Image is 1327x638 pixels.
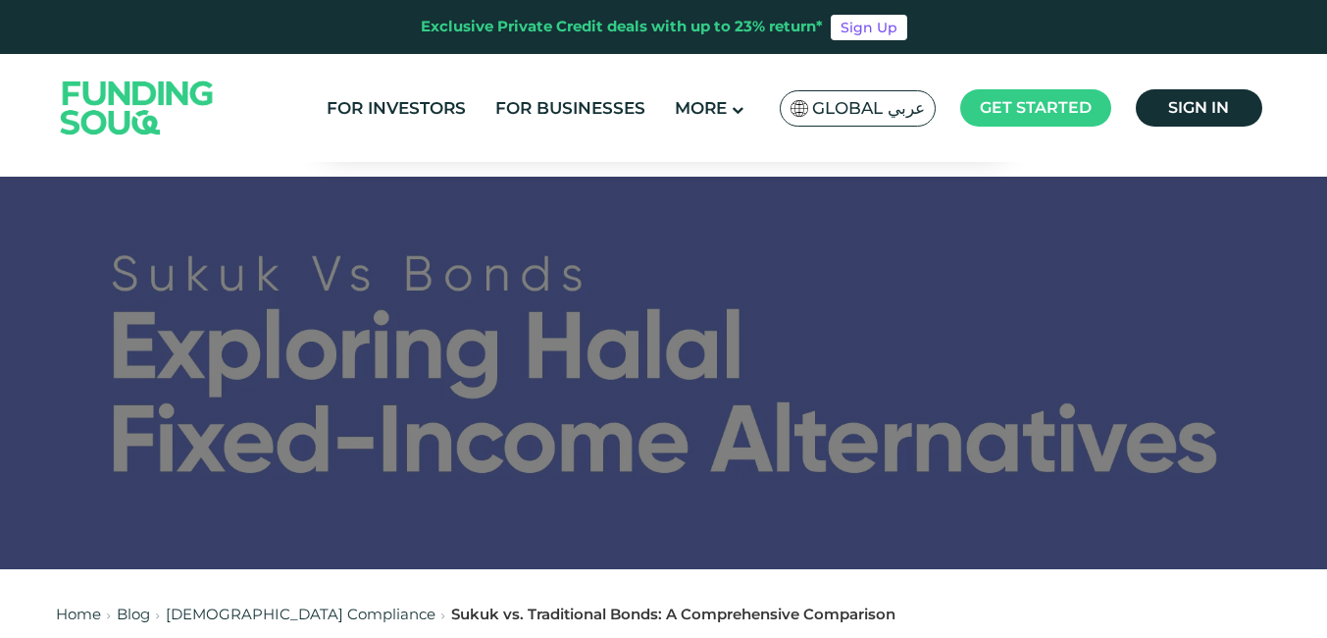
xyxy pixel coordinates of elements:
span: Global عربي [812,97,925,120]
div: Exclusive Private Credit deals with up to 23% return* [421,16,823,38]
a: Sign Up [831,15,907,40]
a: Blog [117,605,150,623]
img: SA Flag [791,100,808,117]
div: Sukuk vs. Traditional Bonds: A Comprehensive Comparison [451,604,895,626]
a: Home [56,605,101,623]
span: More [675,98,727,118]
span: Sign in [1168,98,1229,117]
a: For Investors [322,92,471,125]
a: [DEMOGRAPHIC_DATA] Compliance [166,605,435,623]
img: Logo [41,58,233,157]
a: Sign in [1136,89,1262,127]
a: For Businesses [490,92,650,125]
span: Get started [980,98,1092,117]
